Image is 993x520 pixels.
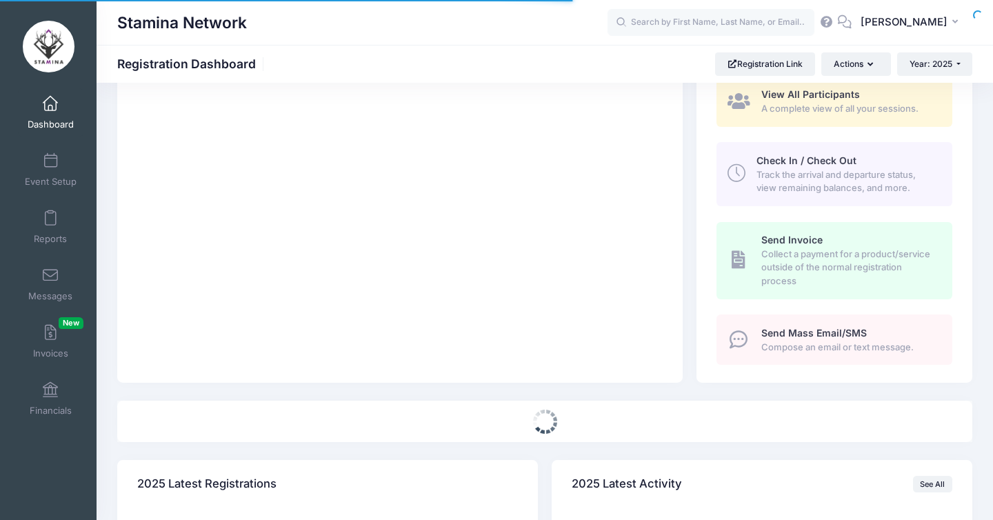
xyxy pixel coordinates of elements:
[18,317,83,366] a: InvoicesNew
[761,102,936,116] span: A complete view of all your sessions.
[34,233,67,245] span: Reports
[715,52,815,76] a: Registration Link
[608,9,814,37] input: Search by First Name, Last Name, or Email...
[18,146,83,194] a: Event Setup
[913,476,952,492] a: See All
[756,168,936,195] span: Track the arrival and departure status, view remaining balances, and more.
[18,88,83,137] a: Dashboard
[897,52,972,76] button: Year: 2025
[852,7,972,39] button: [PERSON_NAME]
[18,374,83,423] a: Financials
[25,176,77,188] span: Event Setup
[761,88,860,100] span: View All Participants
[23,21,74,72] img: Stamina Network
[28,119,74,130] span: Dashboard
[572,465,682,504] h4: 2025 Latest Activity
[761,327,867,339] span: Send Mass Email/SMS
[716,314,952,365] a: Send Mass Email/SMS Compose an email or text message.
[910,59,952,69] span: Year: 2025
[716,222,952,299] a: Send Invoice Collect a payment for a product/service outside of the normal registration process
[117,57,268,71] h1: Registration Dashboard
[716,77,952,127] a: View All Participants A complete view of all your sessions.
[756,154,856,166] span: Check In / Check Out
[761,234,823,246] span: Send Invoice
[716,142,952,206] a: Check In / Check Out Track the arrival and departure status, view remaining balances, and more.
[18,203,83,251] a: Reports
[117,7,247,39] h1: Stamina Network
[28,290,72,302] span: Messages
[18,260,83,308] a: Messages
[821,52,890,76] button: Actions
[33,348,68,359] span: Invoices
[761,248,936,288] span: Collect a payment for a product/service outside of the normal registration process
[30,405,72,417] span: Financials
[137,465,277,504] h4: 2025 Latest Registrations
[761,341,936,354] span: Compose an email or text message.
[59,317,83,329] span: New
[861,14,947,30] span: [PERSON_NAME]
